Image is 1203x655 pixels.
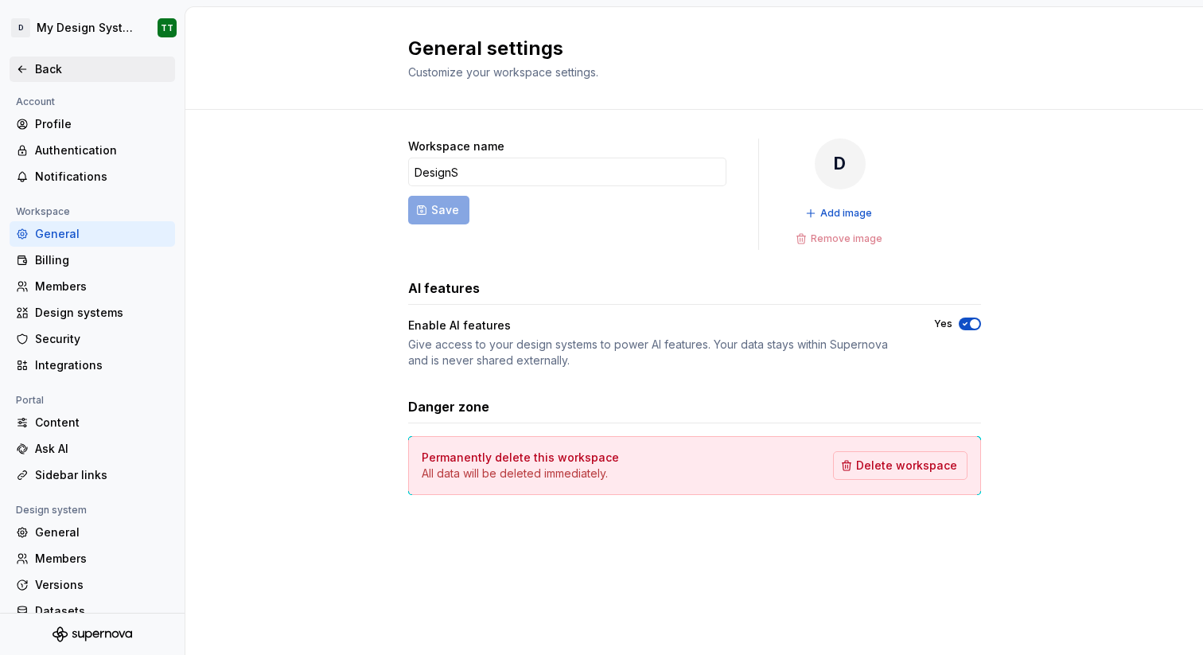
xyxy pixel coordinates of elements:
[408,138,504,154] label: Workspace name
[35,441,169,457] div: Ask AI
[408,36,962,61] h2: General settings
[10,248,175,273] a: Billing
[35,467,169,483] div: Sidebar links
[10,92,61,111] div: Account
[10,520,175,545] a: General
[10,300,175,326] a: Design systems
[35,279,169,294] div: Members
[833,451,967,480] button: Delete workspace
[10,353,175,378] a: Integrations
[820,207,872,220] span: Add image
[35,577,169,593] div: Versions
[10,410,175,435] a: Content
[800,202,879,224] button: Add image
[10,164,175,189] a: Notifications
[408,318,511,333] div: Enable AI features
[10,221,175,247] a: General
[35,551,169,567] div: Members
[10,436,175,462] a: Ask AI
[35,116,169,132] div: Profile
[10,326,175,352] a: Security
[35,61,169,77] div: Back
[35,142,169,158] div: Authentication
[934,318,952,330] label: Yes
[10,462,175,488] a: Sidebar links
[35,603,169,619] div: Datasets
[10,138,175,163] a: Authentication
[10,202,76,221] div: Workspace
[10,391,50,410] div: Portal
[408,337,905,368] div: Give access to your design systems to power AI features. Your data stays within Supernova and is ...
[35,415,169,431] div: Content
[37,20,138,36] div: My Design System
[10,57,175,82] a: Back
[161,21,173,34] div: TT
[815,138,866,189] div: D
[10,598,175,624] a: Datasets
[422,450,619,466] h4: Permanently delete this workspace
[408,65,598,79] span: Customize your workspace settings.
[35,305,169,321] div: Design systems
[10,572,175,598] a: Versions
[35,226,169,242] div: General
[35,524,169,540] div: General
[408,279,480,298] h3: AI features
[35,331,169,347] div: Security
[35,357,169,373] div: Integrations
[856,458,957,474] span: Delete workspace
[53,626,132,642] svg: Supernova Logo
[422,466,619,482] p: All data will be deleted immediately.
[10,546,175,571] a: Members
[11,18,30,37] div: D
[10,274,175,299] a: Members
[10,501,93,520] div: Design system
[3,10,181,45] button: DMy Design SystemTT
[10,111,175,137] a: Profile
[408,397,489,416] h3: Danger zone
[35,169,169,185] div: Notifications
[35,252,169,268] div: Billing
